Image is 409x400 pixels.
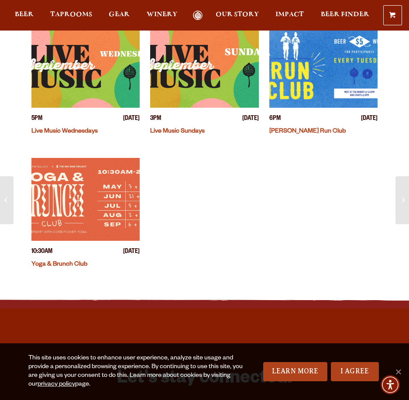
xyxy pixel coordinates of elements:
a: Gear [109,10,130,21]
a: View event details [150,25,258,108]
a: Yoga & Brunch Club [31,261,87,268]
div: Accessibility Menu [381,375,400,394]
a: View event details [31,158,140,241]
span: Taprooms [50,11,92,18]
a: View event details [269,25,378,108]
span: [DATE] [242,115,259,124]
a: Beer [15,10,34,21]
span: [DATE] [123,115,140,124]
span: 3PM [150,115,161,124]
a: View event details [31,25,140,108]
a: I Agree [331,362,379,381]
a: [PERSON_NAME] Run Club [269,128,346,135]
span: Impact [275,11,304,18]
a: privacy policy [38,381,75,388]
a: Taprooms [50,10,92,21]
span: 10:30AM [31,248,52,257]
a: Impact [275,10,304,21]
span: Gear [109,11,130,18]
a: Winery [147,10,177,21]
span: 6PM [269,115,281,124]
a: Learn More [263,362,327,381]
span: [DATE] [361,115,378,124]
div: This site uses cookies to enhance user experience, analyze site usage and provide a personalized ... [28,354,247,389]
a: Our Story [216,10,259,21]
span: [DATE] [123,248,140,257]
a: Live Music Sundays [150,128,205,135]
span: Beer Finder [321,11,369,18]
span: Winery [147,11,177,18]
span: 5PM [31,115,42,124]
span: No [394,367,402,376]
span: Our Story [216,11,259,18]
a: Odell Home [187,10,209,21]
span: Beer [15,11,34,18]
a: Beer Finder [321,10,369,21]
a: Live Music Wednesdays [31,128,98,135]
